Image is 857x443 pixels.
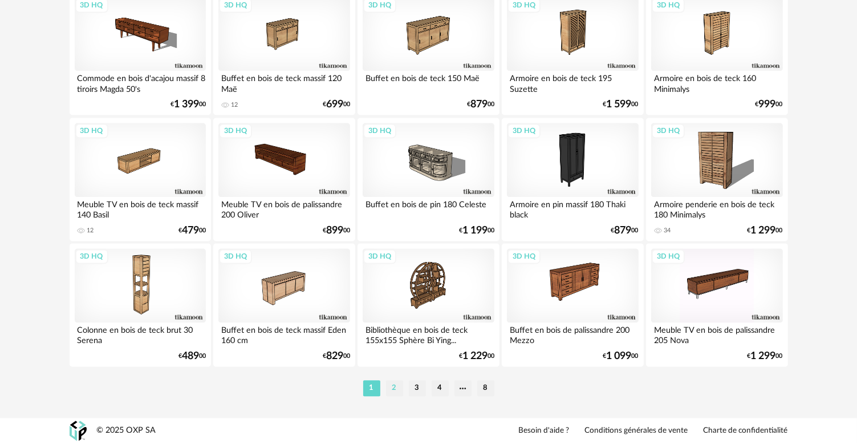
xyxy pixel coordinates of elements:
[507,197,638,220] div: Armoire en pin massif 180 Thaki black
[75,197,206,220] div: Meuble TV en bois de teck massif 140 Basil
[459,352,494,360] div: € 00
[75,249,108,264] div: 3D HQ
[218,71,350,94] div: Buffet en bois de teck massif 120 Maë
[751,352,776,360] span: 1 299
[87,227,94,235] div: 12
[611,227,639,235] div: € 00
[462,227,488,235] span: 1 199
[182,227,199,235] span: 479
[646,243,787,367] a: 3D HQ Meuble TV en bois de palissandre 205 Nova €1 29900
[603,100,639,108] div: € 00
[219,123,252,138] div: 3D HQ
[75,123,108,138] div: 3D HQ
[323,352,350,360] div: € 00
[502,243,643,367] a: 3D HQ Buffet en bois de palissandre 200 Mezzo €1 09900
[704,426,788,436] a: Charte de confidentialité
[651,197,782,220] div: Armoire penderie en bois de teck 180 Minimalys
[97,425,156,436] div: © 2025 OXP SA
[178,227,206,235] div: € 00
[646,118,787,241] a: 3D HQ Armoire penderie en bois de teck 180 Minimalys 34 €1 29900
[459,227,494,235] div: € 00
[213,243,355,367] a: 3D HQ Buffet en bois de teck massif Eden 160 cm €82900
[182,352,199,360] span: 489
[170,100,206,108] div: € 00
[652,123,685,138] div: 3D HQ
[70,243,211,367] a: 3D HQ Colonne en bois de teck brut 30 Serena €48900
[363,123,396,138] div: 3D HQ
[603,352,639,360] div: € 00
[178,352,206,360] div: € 00
[75,323,206,345] div: Colonne en bois de teck brut 30 Serena
[607,352,632,360] span: 1 099
[615,227,632,235] span: 879
[358,243,499,367] a: 3D HQ Bibliothèque en bois de teck 155x155 Sphère Bi Ying... €1 22900
[231,101,238,109] div: 12
[652,249,685,264] div: 3D HQ
[218,323,350,345] div: Buffet en bois de teck massif Eden 160 cm
[409,380,426,396] li: 3
[326,352,343,360] span: 829
[751,227,776,235] span: 1 299
[607,100,632,108] span: 1 599
[585,426,688,436] a: Conditions générales de vente
[213,118,355,241] a: 3D HQ Meuble TV en bois de palissandre 200 Oliver €89900
[756,100,783,108] div: € 00
[326,100,343,108] span: 699
[519,426,570,436] a: Besoin d'aide ?
[462,352,488,360] span: 1 229
[70,421,87,441] img: OXP
[470,100,488,108] span: 879
[323,100,350,108] div: € 00
[363,71,494,94] div: Buffet en bois de teck 150 Maë
[174,100,199,108] span: 1 399
[363,380,380,396] li: 1
[507,71,638,94] div: Armoire en bois de teck 195 Suzette
[507,123,541,138] div: 3D HQ
[432,380,449,396] li: 4
[748,227,783,235] div: € 00
[363,249,396,264] div: 3D HQ
[219,249,252,264] div: 3D HQ
[70,118,211,241] a: 3D HQ Meuble TV en bois de teck massif 140 Basil 12 €47900
[477,380,494,396] li: 8
[748,352,783,360] div: € 00
[323,227,350,235] div: € 00
[326,227,343,235] span: 899
[502,118,643,241] a: 3D HQ Armoire en pin massif 180 Thaki black €87900
[218,197,350,220] div: Meuble TV en bois de palissandre 200 Oliver
[507,323,638,345] div: Buffet en bois de palissandre 200 Mezzo
[358,118,499,241] a: 3D HQ Buffet en bois de pin 180 Celeste €1 19900
[651,323,782,345] div: Meuble TV en bois de palissandre 205 Nova
[363,197,494,220] div: Buffet en bois de pin 180 Celeste
[467,100,494,108] div: € 00
[507,249,541,264] div: 3D HQ
[386,380,403,396] li: 2
[363,323,494,345] div: Bibliothèque en bois de teck 155x155 Sphère Bi Ying...
[759,100,776,108] span: 999
[651,71,782,94] div: Armoire en bois de teck 160 Minimalys
[664,227,671,235] div: 34
[75,71,206,94] div: Commode en bois d'acajou massif 8 tiroirs Magda 50's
